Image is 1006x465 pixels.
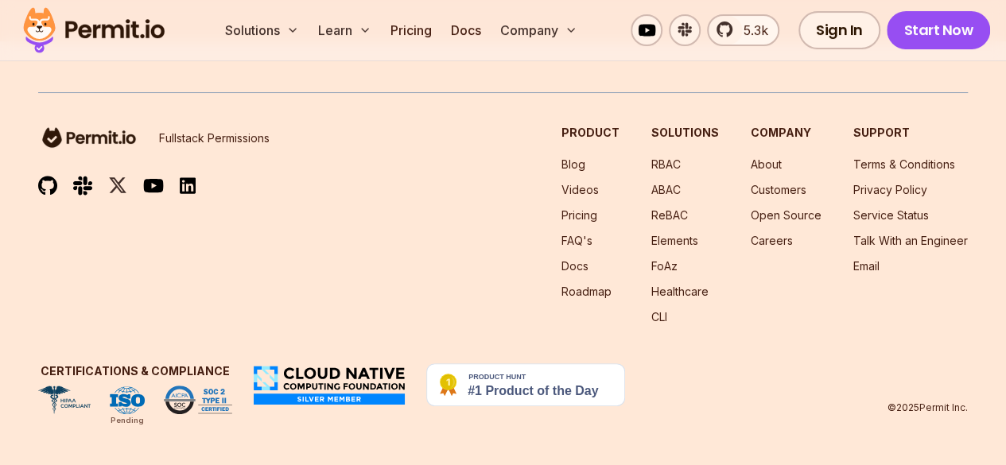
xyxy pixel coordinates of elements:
[38,176,57,196] img: github
[651,183,681,196] a: ABAC
[651,259,678,273] a: FoAz
[734,21,768,40] span: 5.3k
[108,176,127,196] img: twitter
[751,183,806,196] a: Customers
[651,125,719,141] h3: Solutions
[159,130,270,146] p: Fullstack Permissions
[494,14,584,46] button: Company
[219,14,305,46] button: Solutions
[561,183,599,196] a: Videos
[651,157,681,171] a: RBAC
[853,259,880,273] a: Email
[751,157,782,171] a: About
[751,125,822,141] h3: Company
[38,386,91,414] img: HIPAA
[164,386,232,414] img: SOC
[38,125,140,150] img: logo
[853,125,968,141] h3: Support
[651,208,688,222] a: ReBAC
[312,14,378,46] button: Learn
[384,14,438,46] a: Pricing
[651,310,667,324] a: CLI
[887,11,991,49] a: Start Now
[445,14,487,46] a: Docs
[143,176,164,195] img: youtube
[853,183,927,196] a: Privacy Policy
[798,11,880,49] a: Sign In
[180,176,196,195] img: linkedin
[651,285,709,298] a: Healthcare
[561,125,620,141] h3: Product
[751,234,793,247] a: Careers
[111,414,144,427] div: Pending
[707,14,779,46] a: 5.3k
[651,234,698,247] a: Elements
[853,208,929,222] a: Service Status
[561,234,592,247] a: FAQ's
[751,208,822,222] a: Open Source
[888,401,968,414] p: © 2025 Permit Inc.
[561,157,585,171] a: Blog
[38,363,232,379] h3: Certifications & Compliance
[561,208,597,222] a: Pricing
[426,363,625,406] img: Permit.io - Never build permissions again | Product Hunt
[561,285,612,298] a: Roadmap
[561,259,588,273] a: Docs
[853,157,955,171] a: Terms & Conditions
[853,234,968,247] a: Talk With an Engineer
[73,175,92,196] img: slack
[110,386,145,415] img: ISO
[16,3,172,57] img: Permit logo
